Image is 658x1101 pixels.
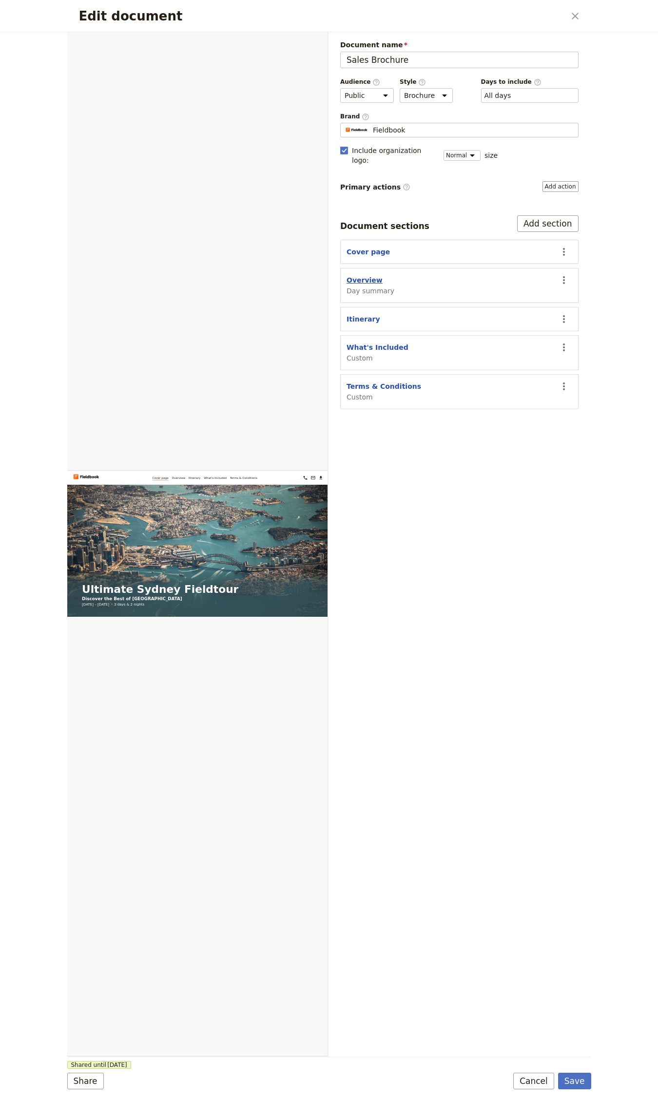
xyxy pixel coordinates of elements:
button: Days to include​Clear input [484,91,511,100]
span: Brand [340,113,579,121]
button: Overview [347,275,383,285]
span: Primary actions [340,182,410,192]
button: Primary actions​ [542,181,579,192]
span: Document name [340,40,579,50]
button: Actions [556,272,572,288]
a: +64 123456789 [562,8,579,24]
span: [DATE] [107,1061,127,1069]
button: Cover page [347,247,390,257]
span: Include organization logo : [352,146,438,165]
span: 3 days & 2 nights [112,313,185,325]
span: ​ [372,78,380,85]
select: Audience​ [340,88,394,103]
span: ​ [403,183,410,191]
button: Save [558,1073,591,1089]
span: Custom [347,392,421,402]
a: hello@fieldbook.com [581,8,598,24]
button: Actions [556,244,572,260]
p: Discover the Best of [GEOGRAPHIC_DATA] [35,299,410,313]
select: size [444,150,481,161]
a: Overview [251,10,283,22]
span: Days to include [481,78,579,86]
a: Cover page [204,10,243,22]
button: Actions [556,378,572,395]
button: Share [67,1073,104,1089]
span: [DATE] – [DATE] [35,313,100,325]
span: Fieldbook [373,125,405,135]
span: ​ [362,113,369,120]
span: ​ [418,78,426,85]
span: size [484,151,498,160]
span: Style [400,78,453,86]
button: Actions [556,339,572,356]
span: Audience [340,78,394,86]
span: ​ [534,78,542,85]
button: Cancel [513,1073,554,1089]
a: Itinerary [290,10,319,22]
span: Custom [347,353,408,363]
div: Document sections [340,220,429,232]
button: Actions [556,311,572,327]
span: Shared until [67,1061,131,1069]
a: What's Included [328,10,382,22]
select: Style​ [400,88,453,103]
button: Itinerary [347,314,380,324]
button: Close dialog [567,8,583,24]
img: Fieldbook logo [12,6,97,23]
a: Terms & Conditions [390,10,456,22]
img: Profile [345,127,369,133]
h2: Edit document [79,9,565,23]
button: Download pdf [600,8,616,24]
button: Terms & Conditions [347,381,421,391]
input: Document name [340,52,579,68]
span: Day summary [347,286,394,296]
h1: Ultimate Sydney Fieldtour [35,269,410,297]
button: Add section [517,215,579,232]
button: What's Included [347,342,408,352]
